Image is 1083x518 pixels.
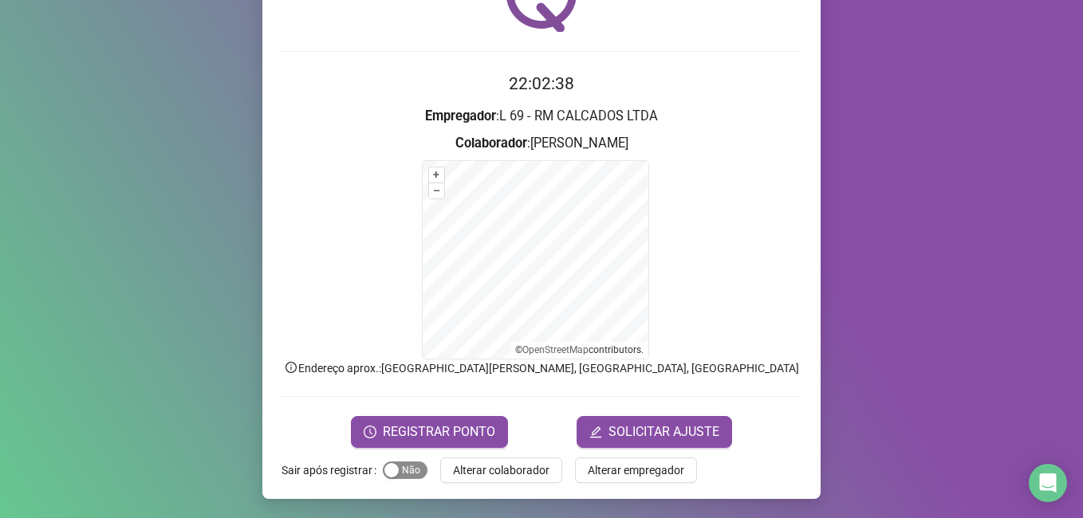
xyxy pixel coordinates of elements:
span: Alterar colaborador [453,461,549,479]
p: Endereço aprox. : [GEOGRAPHIC_DATA][PERSON_NAME], [GEOGRAPHIC_DATA], [GEOGRAPHIC_DATA] [282,359,801,377]
button: Alterar colaborador [440,457,562,483]
span: clock-circle [364,426,376,438]
button: Alterar empregador [575,457,697,483]
span: info-circle [284,360,298,375]
a: OpenStreetMap [522,344,589,355]
span: REGISTRAR PONTO [383,422,495,441]
button: + [429,167,444,182]
span: edit [589,426,602,438]
li: © contributors. [515,344,644,355]
div: Open Intercom Messenger [1029,464,1067,502]
span: SOLICITAR AJUSTE [608,422,719,441]
button: REGISTRAR PONTO [351,416,508,448]
strong: Colaborador [455,135,527,151]
h3: : L 69 - RM CALCADOS LTDA [282,106,801,127]
button: – [429,183,444,198]
button: editSOLICITAR AJUSTE [577,416,732,448]
time: 22:02:38 [509,74,574,93]
strong: Empregador [425,108,496,124]
span: Alterar empregador [588,461,684,479]
label: Sair após registrar [282,457,383,483]
h3: : [PERSON_NAME] [282,133,801,154]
